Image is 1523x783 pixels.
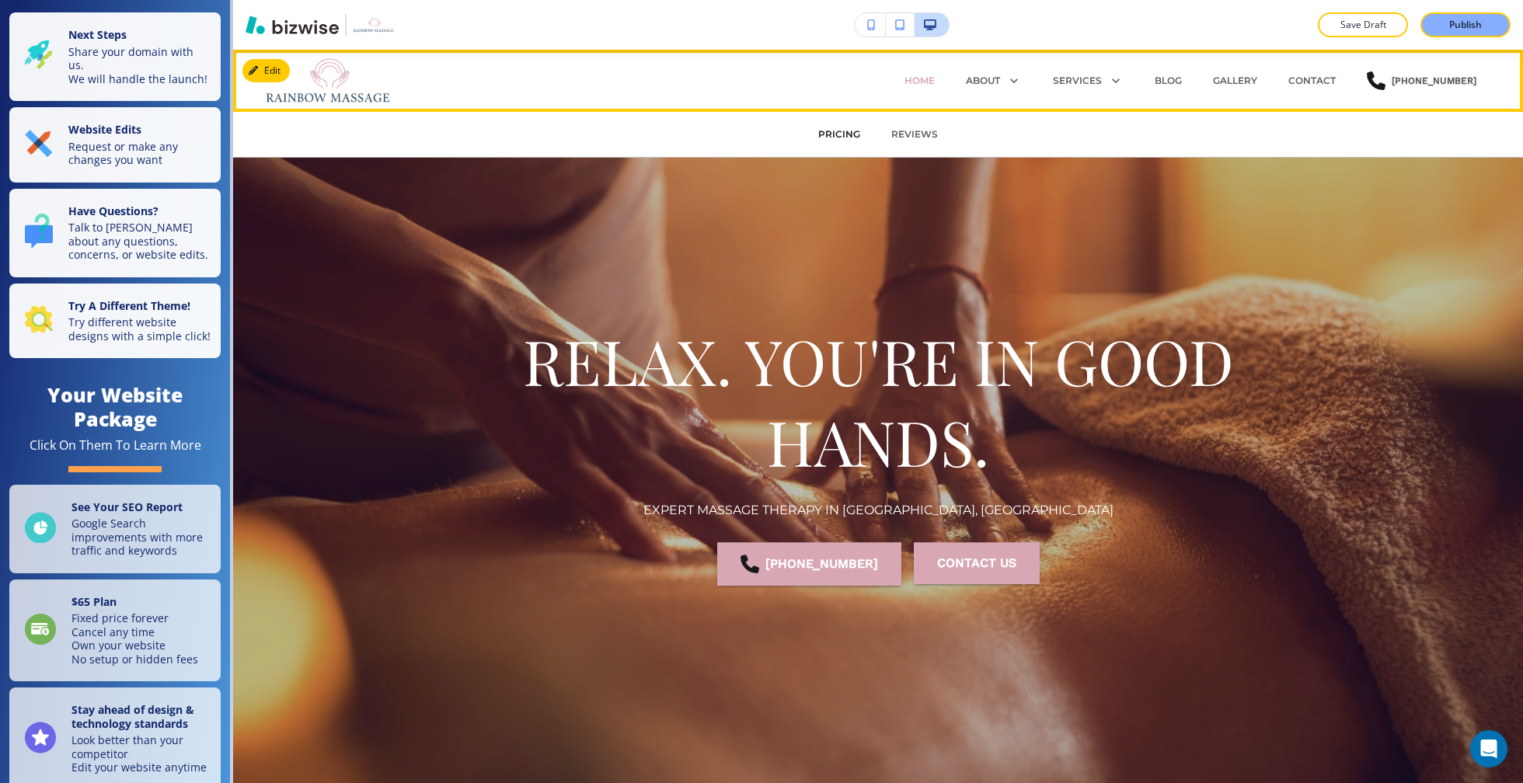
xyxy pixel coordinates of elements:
p: Look better than your competitor Edit your website anytime [71,733,211,774]
p: Fixed price forever Cancel any time Own your website No setup or hidden fees [71,611,198,666]
button: Website EditsRequest or make any changes you want [9,107,221,183]
p: ABOUT [966,74,1000,88]
p: Google Search improvements with more traffic and keywords [71,517,211,558]
button: Have Questions?Talk to [PERSON_NAME] about any questions, concerns, or website edits. [9,189,221,277]
img: Bizwise Logo [246,16,339,34]
p: Request or make any changes you want [68,140,211,167]
strong: Have Questions? [68,204,159,218]
p: CONTACT [1288,74,1336,88]
h1: RELAX. YOU'RE IN GOOD HANDS. [497,320,1259,482]
p: Try different website designs with a simple click! [68,315,211,343]
img: Your Logo [353,17,395,33]
strong: $ 65 Plan [71,594,117,609]
p: HOME [904,74,935,88]
img: Rainbow Massage LLC [264,57,420,104]
p: Publish [1449,18,1482,32]
button: Edit [242,59,290,82]
button: Publish [1420,12,1511,37]
strong: Website Edits [68,122,141,137]
button: CONTACT US [914,542,1040,584]
a: See Your SEO ReportGoogle Search improvements with more traffic and keywords [9,485,221,573]
div: Open Intercom Messenger [1470,730,1507,767]
button: Try A Different Theme!Try different website designs with a simple click! [9,284,221,359]
strong: See Your SEO Report [71,499,183,514]
p: EXPERT MASSAGE THERAPY IN [GEOGRAPHIC_DATA], [GEOGRAPHIC_DATA] [643,500,1113,520]
p: Save Draft [1338,18,1388,32]
h4: Your Website Package [9,383,221,431]
p: SERVICES [1053,74,1102,88]
button: Save Draft [1318,12,1408,37]
p: Share your domain with us. We will handle the launch! [68,45,211,86]
a: $65 PlanFixed price foreverCancel any timeOwn your websiteNo setup or hidden fees [9,579,221,682]
strong: Stay ahead of design & technology standards [71,702,194,731]
p: Talk to [PERSON_NAME] about any questions, concerns, or website edits. [68,221,211,262]
p: GALLERY [1213,74,1257,88]
button: Next StepsShare your domain with us.We will handle the launch! [9,12,221,101]
a: [PHONE_NUMBER] [1367,57,1476,104]
p: BLOG [1155,74,1182,88]
strong: Next Steps [68,27,127,42]
div: Click On Them To Learn More [30,437,201,454]
a: [PHONE_NUMBER] [717,542,901,586]
strong: Try A Different Theme! [68,298,190,313]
